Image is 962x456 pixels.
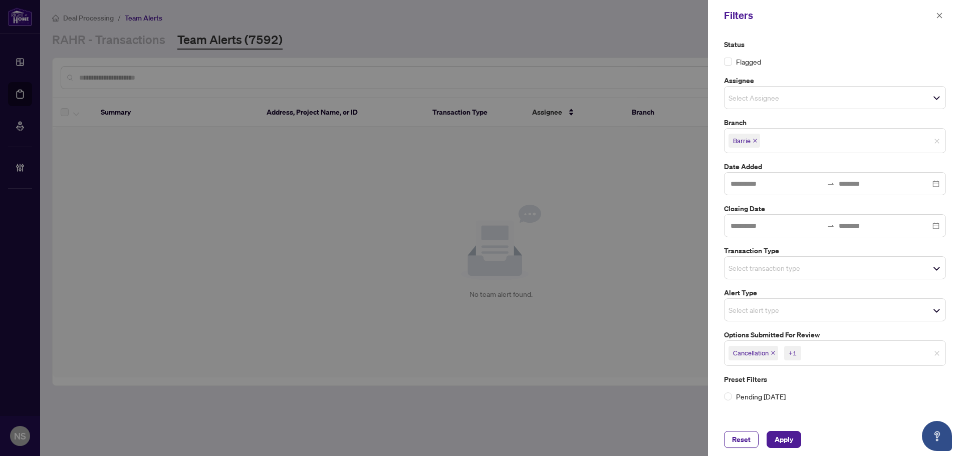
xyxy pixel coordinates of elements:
[934,138,940,144] span: close
[724,39,946,50] label: Status
[789,348,797,358] div: +1
[729,134,760,148] span: Barrie
[724,287,946,298] label: Alert Type
[724,329,946,340] label: Options Submitted for Review
[732,391,790,402] span: Pending [DATE]
[733,136,751,146] span: Barrie
[827,222,835,230] span: swap-right
[724,374,946,385] label: Preset Filters
[724,245,946,256] label: Transaction Type
[827,222,835,230] span: to
[736,56,761,67] span: Flagged
[934,350,940,356] span: close
[729,346,778,360] span: Cancellation
[732,431,751,447] span: Reset
[767,431,801,448] button: Apply
[724,203,946,214] label: Closing Date
[922,421,952,451] button: Open asap
[724,117,946,128] label: Branch
[771,350,776,355] span: close
[724,75,946,86] label: Assignee
[775,431,793,447] span: Apply
[724,8,933,23] div: Filters
[827,180,835,188] span: to
[724,161,946,172] label: Date Added
[936,12,943,19] span: close
[753,138,758,143] span: close
[733,348,769,358] span: Cancellation
[724,431,759,448] button: Reset
[827,180,835,188] span: swap-right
